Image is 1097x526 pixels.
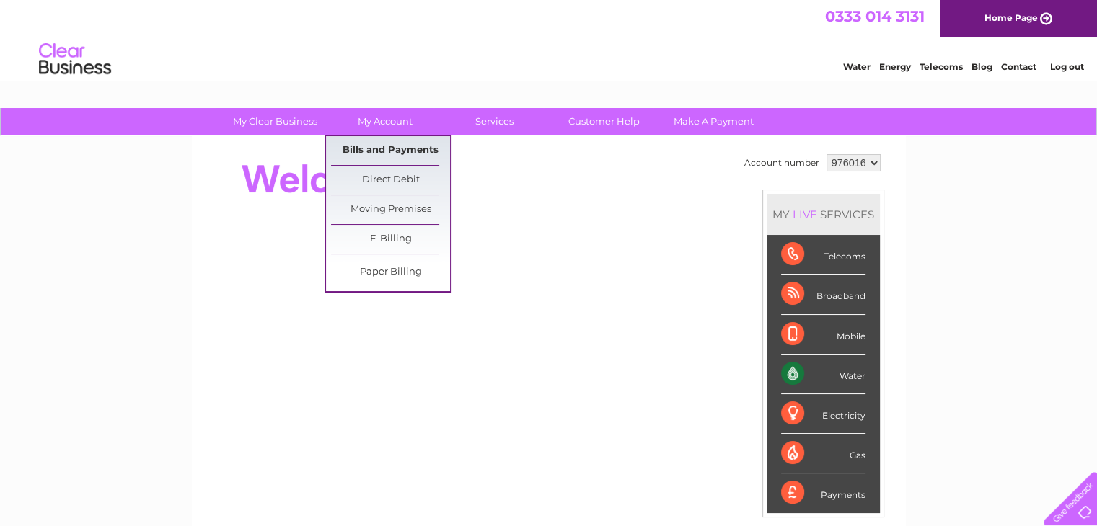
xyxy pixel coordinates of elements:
a: Contact [1001,61,1036,72]
div: Clear Business is a trading name of Verastar Limited (registered in [GEOGRAPHIC_DATA] No. 3667643... [208,8,890,70]
a: Energy [879,61,911,72]
div: Payments [781,473,865,512]
div: Telecoms [781,235,865,275]
a: Customer Help [545,108,664,135]
a: Log out [1049,61,1083,72]
a: Water [843,61,871,72]
a: Direct Debit [331,166,450,195]
a: Telecoms [920,61,963,72]
div: MY SERVICES [767,194,880,235]
a: My Clear Business [216,108,335,135]
a: 0333 014 3131 [825,7,925,25]
a: E-Billing [331,225,450,254]
a: Bills and Payments [331,136,450,165]
div: Electricity [781,394,865,434]
div: Mobile [781,315,865,355]
a: Blog [972,61,992,72]
td: Account number [741,151,823,175]
div: Water [781,355,865,394]
a: My Account [325,108,444,135]
div: LIVE [790,208,820,221]
a: Services [435,108,554,135]
div: Broadband [781,275,865,314]
a: Paper Billing [331,258,450,287]
img: logo.png [38,37,112,81]
a: Make A Payment [654,108,773,135]
a: Moving Premises [331,195,450,224]
div: Gas [781,434,865,473]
